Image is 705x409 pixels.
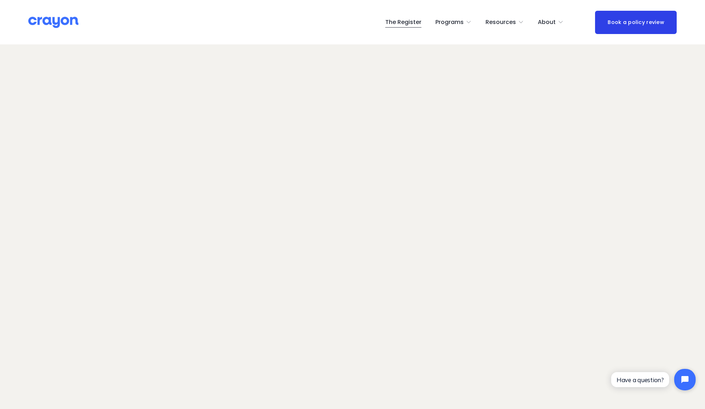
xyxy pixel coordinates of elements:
[435,16,472,28] a: folder dropdown
[28,16,78,29] img: Crayon
[595,11,677,34] a: Book a policy review
[435,17,464,28] span: Programs
[385,16,421,28] a: The Register
[538,17,556,28] span: About
[605,363,702,396] iframe: Tidio Chat
[538,16,564,28] a: folder dropdown
[486,17,516,28] span: Resources
[486,16,524,28] a: folder dropdown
